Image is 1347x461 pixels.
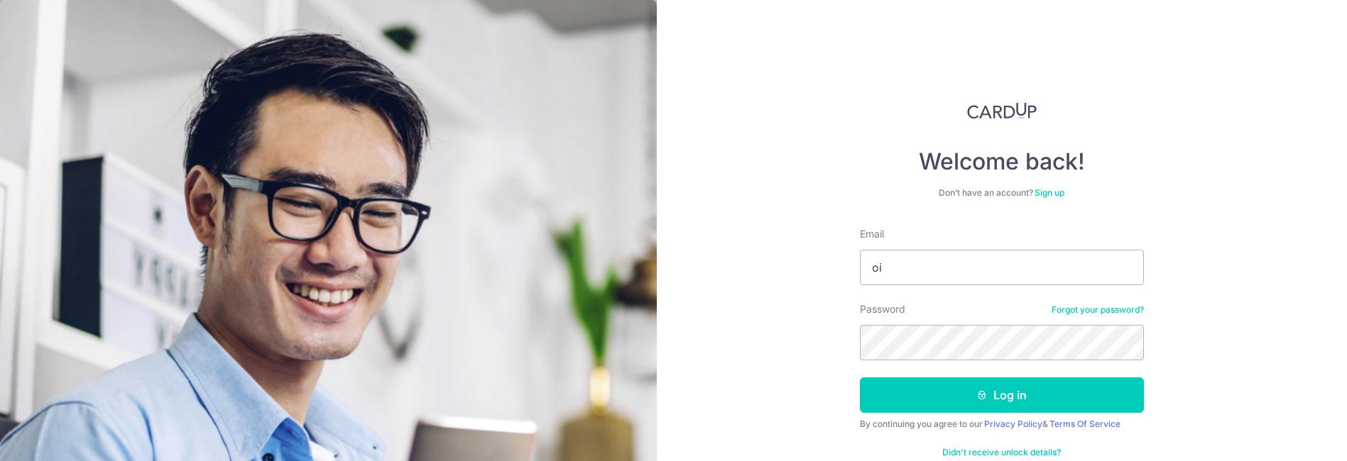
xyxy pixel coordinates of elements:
[984,418,1042,429] a: Privacy Policy
[860,377,1144,413] button: Log in
[942,447,1061,458] a: Didn't receive unlock details?
[860,187,1144,199] div: Don’t have an account?
[860,148,1144,176] h4: Welcome back!
[1052,304,1144,316] a: Forgot your password?
[860,250,1144,285] input: Enter your Email
[860,227,884,241] label: Email
[860,418,1144,430] div: By continuing you agree to our &
[860,302,905,316] label: Password
[967,102,1037,119] img: CardUp Logo
[1049,418,1120,429] a: Terms Of Service
[1035,187,1064,198] a: Sign up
